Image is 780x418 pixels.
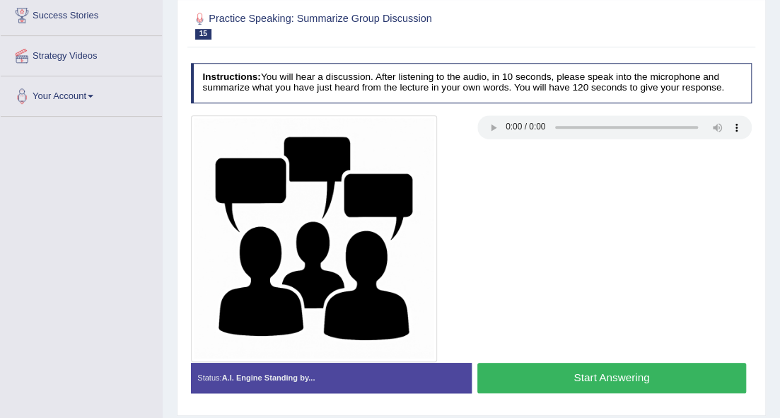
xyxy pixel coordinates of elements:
[202,71,260,82] b: Instructions:
[195,29,211,40] span: 15
[477,363,746,393] button: Start Answering
[222,373,315,382] strong: A.I. Engine Standing by...
[1,36,162,71] a: Strategy Videos
[1,76,162,112] a: Your Account
[191,363,472,394] div: Status:
[191,10,539,40] h2: Practice Speaking: Summarize Group Discussion
[191,63,752,103] h4: You will hear a discussion. After listening to the audio, in 10 seconds, please speak into the mi...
